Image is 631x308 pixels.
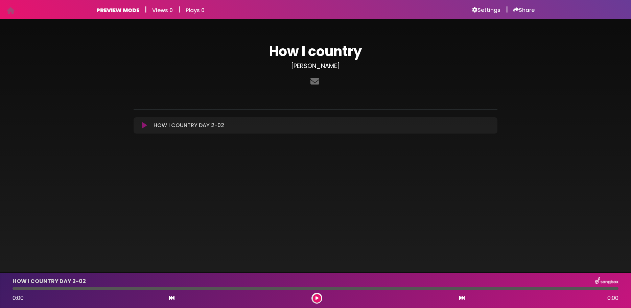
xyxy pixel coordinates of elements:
[152,7,173,14] h6: Views 0
[513,7,535,14] a: Share
[178,5,180,14] h5: |
[134,62,497,70] h3: [PERSON_NAME]
[96,7,139,14] h6: PREVIEW MODE
[145,5,147,14] h5: |
[472,7,500,14] a: Settings
[154,121,224,129] p: HOW I COUNTRY DAY 2-02
[134,43,497,60] h1: How I country
[506,5,508,14] h5: |
[186,7,205,14] h6: Plays 0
